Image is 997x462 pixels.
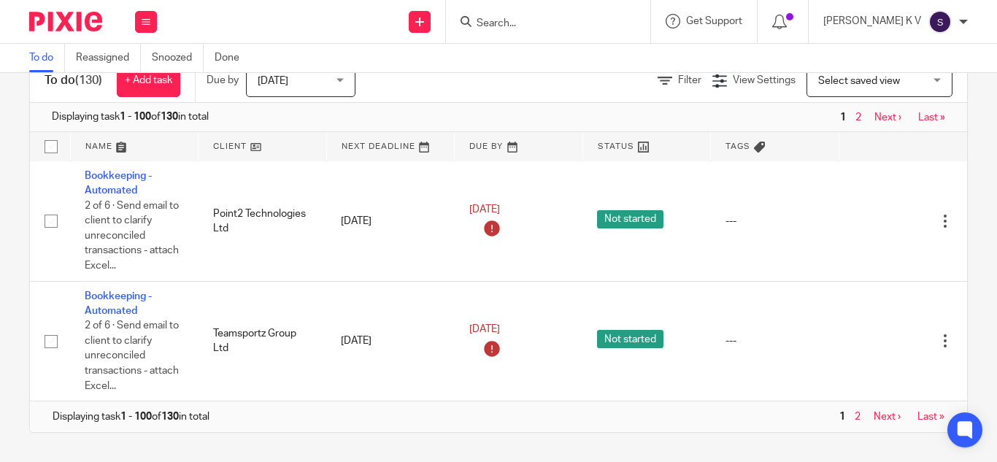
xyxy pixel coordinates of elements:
[928,10,952,34] img: svg%3E
[75,74,102,86] span: (130)
[85,171,152,196] a: Bookkeeping - Automated
[836,112,945,123] nav: pager
[45,73,102,88] h1: To do
[475,18,607,31] input: Search
[207,73,239,88] p: Due by
[836,109,850,126] span: 1
[855,112,861,123] a: 2
[725,214,825,228] div: ---
[326,161,455,282] td: [DATE]
[120,112,151,122] b: 1 - 100
[874,112,901,123] a: Next ›
[29,44,65,72] a: To do
[199,281,327,401] td: Teamsportz Group Ltd
[85,320,179,390] span: 2 of 6 · Send email to client to clarify unreconciled transactions - attach Excel...
[836,408,849,426] span: 1
[597,330,663,348] span: Not started
[725,142,750,150] span: Tags
[686,16,742,26] span: Get Support
[52,109,209,124] span: Displaying task of in total
[85,201,179,271] span: 2 of 6 · Send email to client to clarify unreconciled transactions - attach Excel...
[823,14,921,28] p: [PERSON_NAME] K V
[117,64,180,97] a: + Add task
[725,334,825,348] div: ---
[855,412,861,422] a: 2
[836,411,944,423] nav: pager
[161,412,179,422] b: 130
[469,204,500,215] span: [DATE]
[29,12,102,31] img: Pixie
[917,412,944,422] a: Last »
[161,112,178,122] b: 130
[597,210,663,228] span: Not started
[469,324,500,334] span: [DATE]
[85,291,152,316] a: Bookkeeping - Automated
[874,412,901,422] a: Next ›
[152,44,204,72] a: Snoozed
[258,76,288,86] span: [DATE]
[76,44,141,72] a: Reassigned
[215,44,250,72] a: Done
[326,281,455,401] td: [DATE]
[120,412,152,422] b: 1 - 100
[199,161,327,282] td: Point2 Technologies Ltd
[678,75,701,85] span: Filter
[733,75,796,85] span: View Settings
[818,76,900,86] span: Select saved view
[53,409,209,424] span: Displaying task of in total
[918,112,945,123] a: Last »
